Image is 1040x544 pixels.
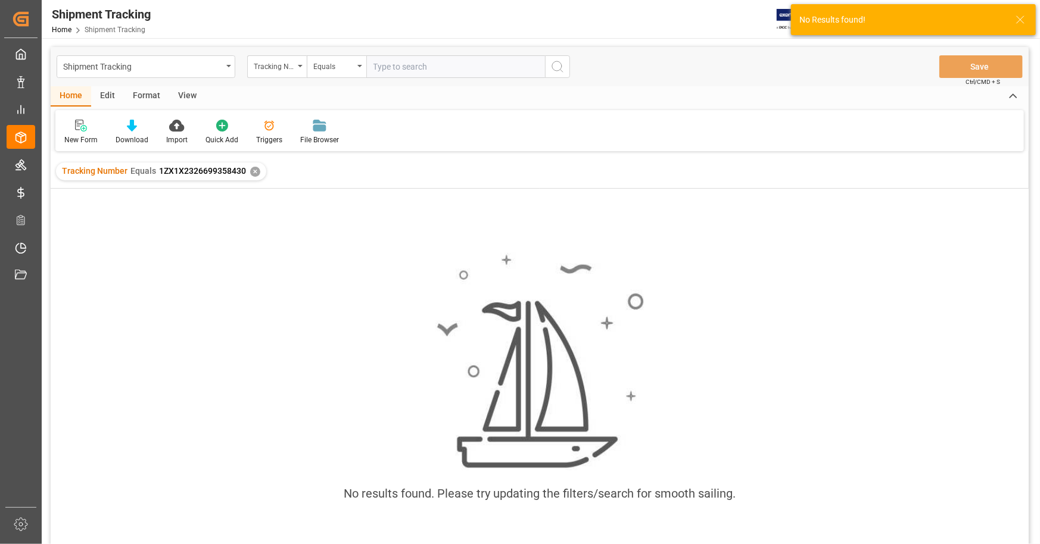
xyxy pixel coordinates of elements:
[777,9,818,30] img: Exertis%20JAM%20-%20Email%20Logo.jpg_1722504956.jpg
[966,77,1000,86] span: Ctrl/CMD + S
[366,55,545,78] input: Type to search
[250,167,260,177] div: ✕
[545,55,570,78] button: search button
[307,55,366,78] button: open menu
[300,135,339,145] div: File Browser
[130,166,156,176] span: Equals
[62,166,127,176] span: Tracking Number
[205,135,238,145] div: Quick Add
[52,26,71,34] a: Home
[124,86,169,107] div: Format
[313,58,354,72] div: Equals
[64,135,98,145] div: New Form
[51,86,91,107] div: Home
[939,55,1023,78] button: Save
[169,86,205,107] div: View
[159,166,246,176] span: 1ZX1X2326699358430
[435,253,644,471] img: smooth_sailing.jpeg
[344,484,736,502] div: No results found. Please try updating the filters/search for smooth sailing.
[57,55,235,78] button: open menu
[254,58,294,72] div: Tracking Number
[116,135,148,145] div: Download
[256,135,282,145] div: Triggers
[799,14,1004,26] div: No Results found!
[91,86,124,107] div: Edit
[166,135,188,145] div: Import
[52,5,151,23] div: Shipment Tracking
[247,55,307,78] button: open menu
[63,58,222,73] div: Shipment Tracking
